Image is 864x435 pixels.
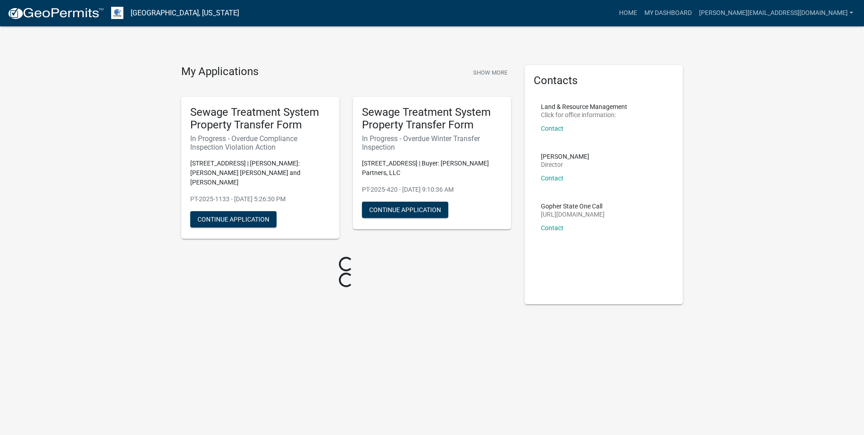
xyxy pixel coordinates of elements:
h6: In Progress - Overdue Compliance Inspection Violation Action [190,134,330,151]
a: Contact [541,224,563,232]
p: Click for office information: [541,112,627,118]
p: Land & Resource Management [541,104,627,110]
a: Home [615,5,641,22]
a: [PERSON_NAME][EMAIL_ADDRESS][DOMAIN_NAME] [695,5,857,22]
button: Continue Application [362,202,448,218]
h5: Sewage Treatment System Property Transfer Form [190,106,330,132]
h6: In Progress - Overdue Winter Transfer Inspection [362,134,502,151]
button: Show More [470,65,511,80]
p: PT-2025-420 - [DATE] 9:10:36 AM [362,185,502,194]
p: [STREET_ADDRESS] | Buyer: [PERSON_NAME] Partners, LLC [362,159,502,178]
img: Otter Tail County, Minnesota [111,7,123,19]
p: Director [541,161,589,168]
button: Continue Application [190,211,277,227]
h5: Sewage Treatment System Property Transfer Form [362,106,502,132]
p: Gopher State One Call [541,203,605,209]
p: [STREET_ADDRESS] | [PERSON_NAME]: [PERSON_NAME] [PERSON_NAME] and [PERSON_NAME] [190,159,330,187]
p: [PERSON_NAME] [541,153,589,160]
a: Contact [541,125,563,132]
a: Contact [541,175,563,182]
a: My Dashboard [641,5,695,22]
p: PT-2025-1133 - [DATE] 5:26:30 PM [190,194,330,204]
p: [URL][DOMAIN_NAME] [541,211,605,217]
h5: Contacts [534,74,674,87]
a: [GEOGRAPHIC_DATA], [US_STATE] [131,5,239,21]
h4: My Applications [181,65,258,79]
